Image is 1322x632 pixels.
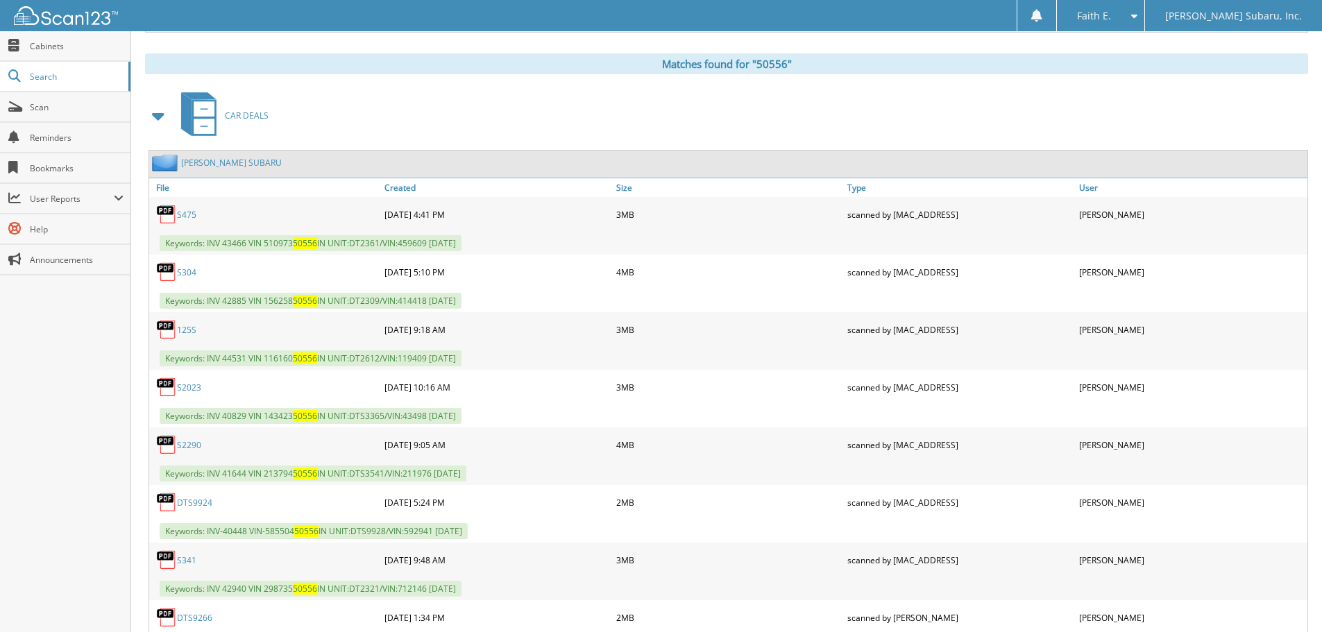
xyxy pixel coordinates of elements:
[156,549,177,570] img: PDF.png
[30,132,124,144] span: Reminders
[381,373,613,401] div: [DATE] 10:16 AM
[381,431,613,459] div: [DATE] 9:05 AM
[293,583,317,595] span: 50556
[30,193,114,205] span: User Reports
[156,204,177,225] img: PDF.png
[177,266,196,278] a: S304
[613,546,845,574] div: 3MB
[381,316,613,343] div: [DATE] 9:18 AM
[181,157,282,169] a: [PERSON_NAME] SUBARU
[293,468,317,479] span: 50556
[173,88,269,143] a: CAR DEALS
[177,209,196,221] a: S475
[1076,200,1307,228] div: [PERSON_NAME]
[1165,12,1302,20] span: [PERSON_NAME] Subaru, Inc.
[613,488,845,516] div: 2MB
[177,382,201,393] a: S2023
[844,316,1076,343] div: scanned by [MAC_ADDRESS]
[381,178,613,197] a: Created
[613,258,845,286] div: 4MB
[844,373,1076,401] div: scanned by [MAC_ADDRESS]
[381,546,613,574] div: [DATE] 9:48 AM
[177,439,201,451] a: S2290
[1076,488,1307,516] div: [PERSON_NAME]
[844,431,1076,459] div: scanned by [MAC_ADDRESS]
[613,316,845,343] div: 3MB
[381,488,613,516] div: [DATE] 5:24 PM
[1076,178,1307,197] a: User
[293,295,317,307] span: 50556
[30,40,124,52] span: Cabinets
[844,178,1076,197] a: Type
[613,431,845,459] div: 4MB
[177,612,212,624] a: DTS9266
[1077,12,1111,20] span: Faith E.
[160,350,461,366] span: Keywords: INV 44531 VIN 116160 IN UNIT:DT2612/VIN:119409 [DATE]
[30,223,124,235] span: Help
[613,604,845,631] div: 2MB
[30,101,124,113] span: Scan
[160,523,468,539] span: Keywords: INV-40448 VIN-585504 IN UNIT:DTS9928/VIN:592941 [DATE]
[160,293,461,309] span: Keywords: INV 42885 VIN 156258 IN UNIT:DT2309/VIN:414418 [DATE]
[156,319,177,340] img: PDF.png
[156,492,177,513] img: PDF.png
[177,497,212,509] a: DTS9924
[613,373,845,401] div: 3MB
[30,71,121,83] span: Search
[1076,316,1307,343] div: [PERSON_NAME]
[381,258,613,286] div: [DATE] 5:10 PM
[30,162,124,174] span: Bookmarks
[152,154,181,171] img: folder2.png
[160,408,461,424] span: Keywords: INV 40829 VIN 143423 IN UNIT:DTS3365/VIN:43498 [DATE]
[30,254,124,266] span: Announcements
[1076,431,1307,459] div: [PERSON_NAME]
[844,200,1076,228] div: scanned by [MAC_ADDRESS]
[1076,373,1307,401] div: [PERSON_NAME]
[156,607,177,628] img: PDF.png
[293,410,317,422] span: 50556
[160,581,461,597] span: Keywords: INV 42940 VIN 298735 IN UNIT:DT2321/VIN:712146 [DATE]
[177,554,196,566] a: S341
[1076,258,1307,286] div: [PERSON_NAME]
[149,178,381,197] a: File
[1253,565,1322,632] iframe: Chat Widget
[156,434,177,455] img: PDF.png
[145,53,1308,74] div: Matches found for "50556"
[156,377,177,398] img: PDF.png
[613,200,845,228] div: 3MB
[1076,546,1307,574] div: [PERSON_NAME]
[1076,604,1307,631] div: [PERSON_NAME]
[844,488,1076,516] div: scanned by [MAC_ADDRESS]
[613,178,845,197] a: Size
[844,604,1076,631] div: scanned by [PERSON_NAME]
[381,604,613,631] div: [DATE] 1:34 PM
[160,235,461,251] span: Keywords: INV 43466 VIN 510973 IN UNIT:DT2361/VIN:459609 [DATE]
[381,200,613,228] div: [DATE] 4:41 PM
[160,466,466,481] span: Keywords: INV 41644 VIN 213794 IN UNIT:DTS3541/VIN:211976 [DATE]
[14,6,118,25] img: scan123-logo-white.svg
[844,258,1076,286] div: scanned by [MAC_ADDRESS]
[294,525,319,537] span: 50556
[293,237,317,249] span: 50556
[177,324,196,336] a: 125S
[225,110,269,121] span: CAR DEALS
[844,546,1076,574] div: scanned by [MAC_ADDRESS]
[156,262,177,282] img: PDF.png
[293,352,317,364] span: 50556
